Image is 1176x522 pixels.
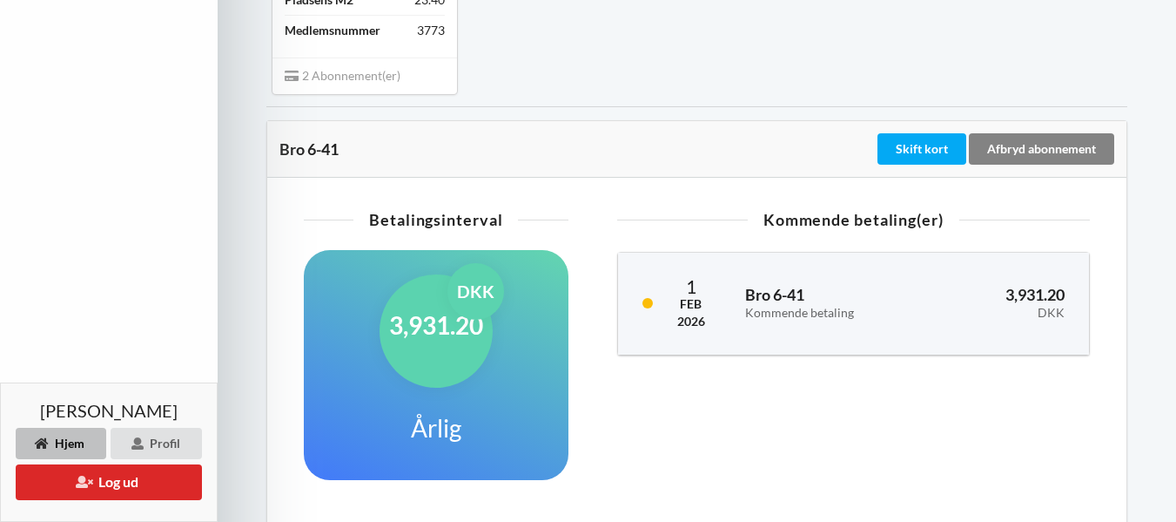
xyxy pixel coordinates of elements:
[389,309,483,341] h1: 3,931.20
[969,133,1114,165] div: Afbryd abonnement
[617,212,1090,227] div: Kommende betaling(er)
[677,295,705,313] div: Feb
[411,412,461,444] h1: Årlig
[942,306,1065,321] div: DKK
[877,133,966,165] div: Skift kort
[16,428,106,459] div: Hjem
[677,277,705,295] div: 1
[16,464,202,500] button: Log ud
[111,428,202,459] div: Profil
[304,212,568,227] div: Betalingsinterval
[942,285,1065,320] h3: 3,931.20
[279,140,874,158] div: Bro 6-41
[285,68,400,83] span: 2 Abonnement(er)
[40,402,178,419] span: [PERSON_NAME]
[417,22,445,39] div: 3773
[745,306,917,321] div: Kommende betaling
[447,263,504,320] div: DKK
[677,313,705,330] div: 2026
[745,285,917,320] h3: Bro 6-41
[285,22,380,39] div: Medlemsnummer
